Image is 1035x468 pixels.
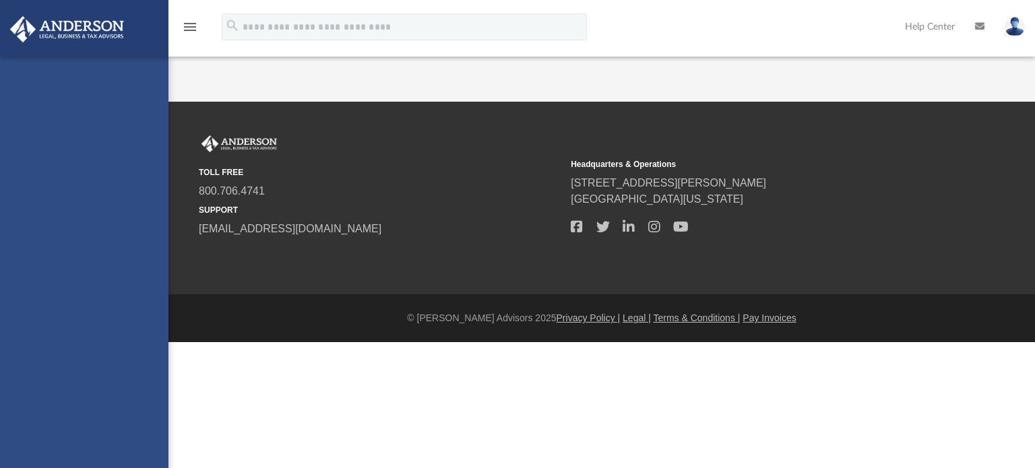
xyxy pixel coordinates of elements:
small: SUPPORT [199,204,561,216]
i: menu [182,19,198,35]
a: 800.706.4741 [199,185,265,197]
img: Anderson Advisors Platinum Portal [6,16,128,42]
div: © [PERSON_NAME] Advisors 2025 [168,311,1035,325]
a: menu [182,26,198,35]
a: [STREET_ADDRESS][PERSON_NAME] [571,177,766,189]
a: Terms & Conditions | [654,312,741,323]
small: TOLL FREE [199,166,561,178]
a: [GEOGRAPHIC_DATA][US_STATE] [571,193,743,205]
small: Headquarters & Operations [571,158,933,170]
a: Legal | [623,312,651,323]
img: User Pic [1005,17,1025,36]
img: Anderson Advisors Platinum Portal [199,135,280,153]
a: Pay Invoices [743,312,796,323]
a: Privacy Policy | [557,312,621,323]
i: search [225,18,240,33]
a: [EMAIL_ADDRESS][DOMAIN_NAME] [199,223,381,234]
